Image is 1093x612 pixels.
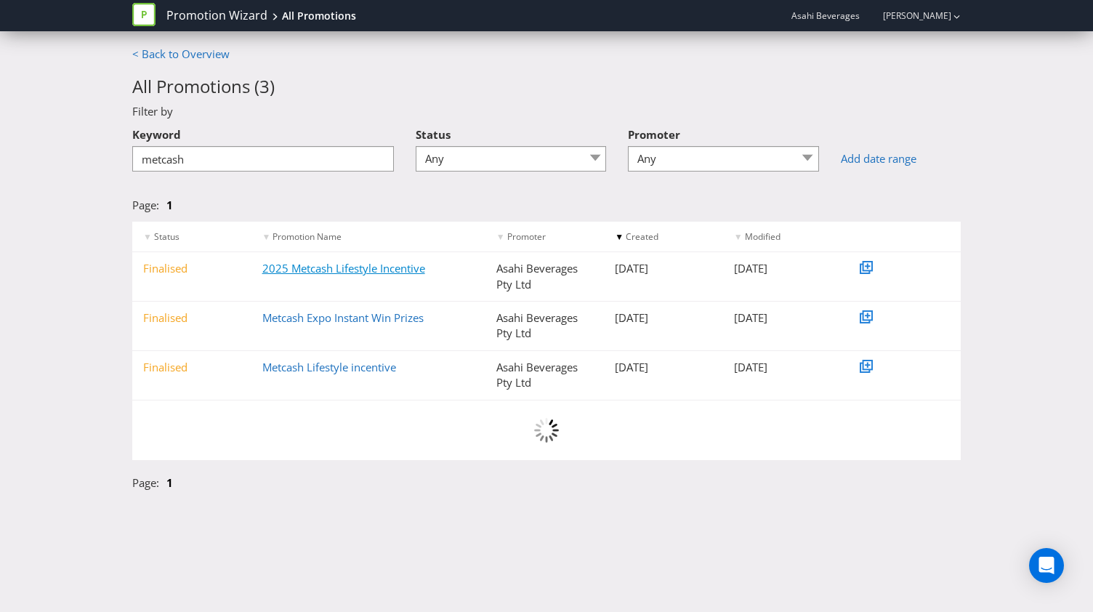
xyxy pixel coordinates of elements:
span: ) [270,74,275,98]
a: Promotion Wizard [166,7,267,24]
div: [DATE] [604,310,723,326]
div: Open Intercom Messenger [1029,548,1064,583]
a: 2025 Metcash Lifestyle Incentive [262,261,425,275]
span: 3 [259,74,270,98]
a: < Back to Overview [132,47,230,61]
div: [DATE] [604,360,723,375]
span: Status [154,230,180,243]
span: Promotion Name [273,230,342,243]
span: ▼ [615,230,624,243]
span: Promoter [628,127,680,142]
a: [PERSON_NAME] [868,9,951,22]
div: Finalised [132,261,251,276]
span: Modified [745,230,781,243]
span: Page: [132,475,159,490]
label: Keyword [132,120,181,142]
div: Finalised [132,360,251,375]
span: Page: [132,198,159,212]
div: [DATE] [723,310,842,326]
div: [DATE] [723,261,842,276]
span: All Promotions ( [132,74,259,98]
div: [DATE] [604,261,723,276]
a: 1 [166,198,173,212]
span: Status [416,127,451,142]
div: Finalised [132,310,251,326]
span: Asahi Beverages [791,9,860,22]
img: 2c6F5FGP2jQMA9t4S2MWVCG+lKdoCnlCgiKzhY4UjSzSuc5pPlQh8NRiJkSjDU6UkBOQZEg+6bjPgjCDhxb8wz8Now1JniKlK... [531,415,562,446]
div: [DATE] [723,360,842,375]
span: ▼ [262,230,271,243]
a: 1 [166,475,173,490]
div: Asahi Beverages Pty Ltd [485,310,605,342]
span: Created [626,230,658,243]
a: Add date range [841,151,961,166]
a: Metcash Lifestyle incentive [262,360,396,374]
span: ▼ [143,230,152,243]
a: Metcash Expo Instant Win Prizes [262,310,424,325]
span: ▼ [496,230,505,243]
input: Filter promotions... [132,146,394,172]
div: Filter by [121,104,972,119]
div: Asahi Beverages Pty Ltd [485,261,605,292]
span: ▼ [734,230,743,243]
div: All Promotions [282,9,356,23]
span: Promoter [507,230,546,243]
div: Asahi Beverages Pty Ltd [485,360,605,391]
